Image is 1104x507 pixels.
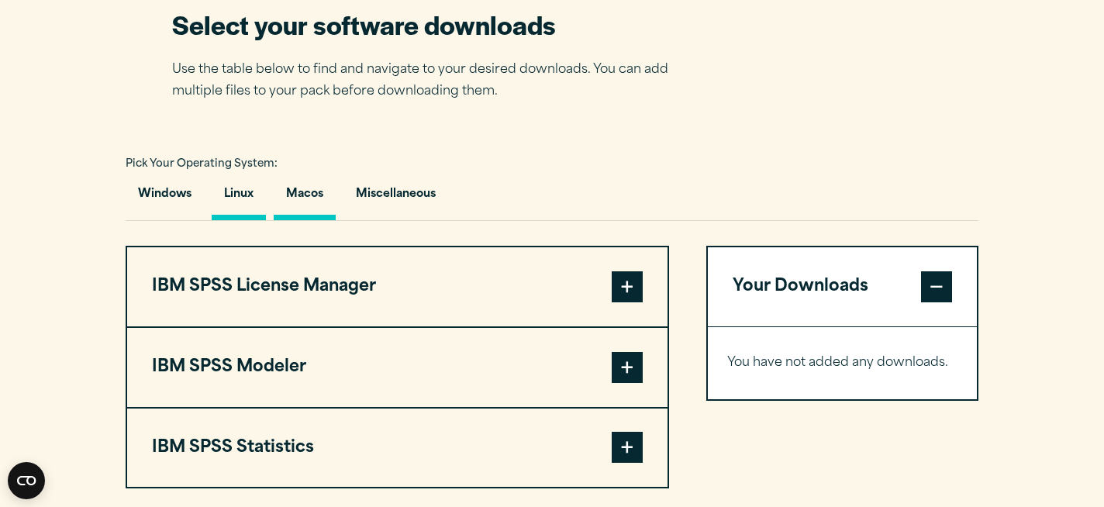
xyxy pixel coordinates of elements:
[274,176,336,220] button: Macos
[172,7,692,42] h2: Select your software downloads
[172,59,692,104] p: Use the table below to find and navigate to your desired downloads. You can add multiple files to...
[708,247,977,326] button: Your Downloads
[126,176,204,220] button: Windows
[127,409,668,488] button: IBM SPSS Statistics
[343,176,448,220] button: Miscellaneous
[127,328,668,407] button: IBM SPSS Modeler
[8,462,45,499] button: Open CMP widget
[708,326,977,399] div: Your Downloads
[212,176,266,220] button: Linux
[727,352,957,374] p: You have not added any downloads.
[126,159,278,169] span: Pick Your Operating System:
[127,247,668,326] button: IBM SPSS License Manager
